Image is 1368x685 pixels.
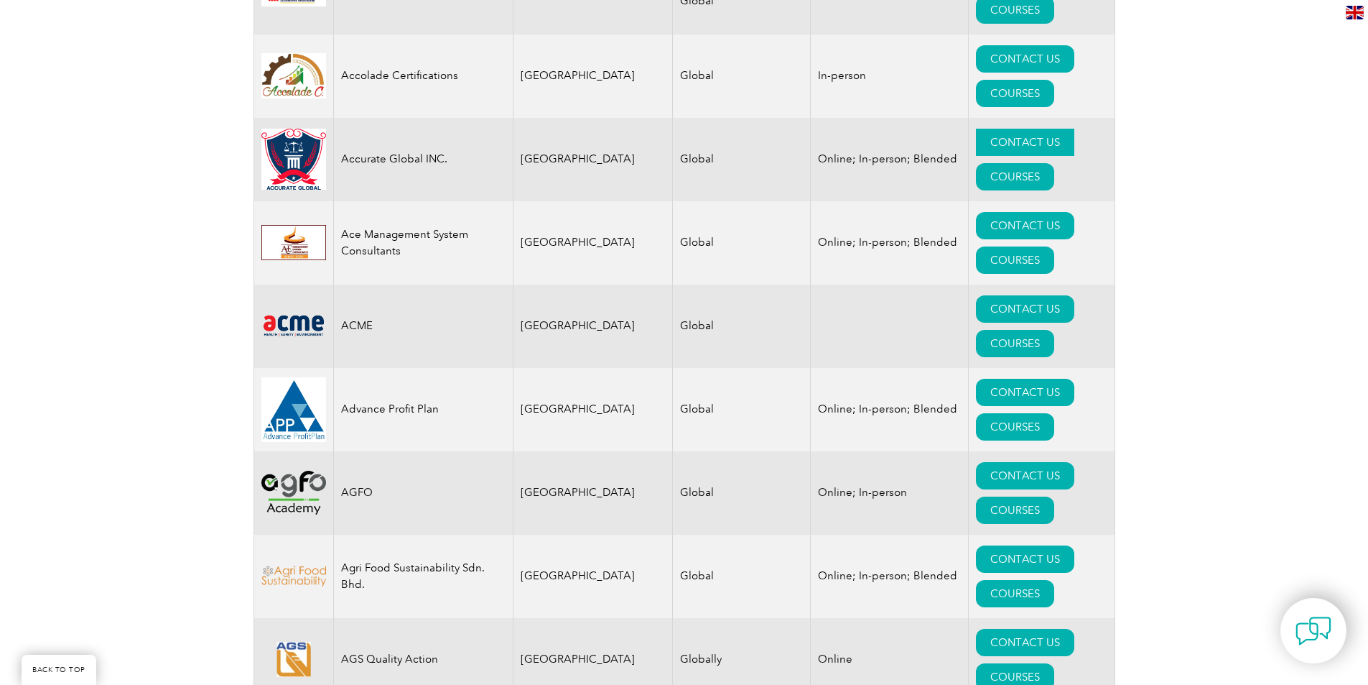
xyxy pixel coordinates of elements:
[673,368,811,451] td: Global
[673,285,811,368] td: Global
[513,368,673,451] td: [GEOGRAPHIC_DATA]
[261,642,326,677] img: e8128bb3-5a91-eb11-b1ac-002248146a66-logo.png
[976,580,1054,607] a: COURSES
[261,377,326,442] img: cd2924ac-d9bc-ea11-a814-000d3a79823d-logo.jpg
[261,129,326,190] img: a034a1f6-3919-f011-998a-0022489685a1-logo.png
[811,118,969,201] td: Online; In-person; Blended
[1346,6,1364,19] img: en
[976,295,1074,323] a: CONTACT US
[1295,613,1331,649] img: contact-chat.png
[333,451,513,535] td: AGFO
[811,535,969,618] td: Online; In-person; Blended
[513,535,673,618] td: [GEOGRAPHIC_DATA]
[513,118,673,201] td: [GEOGRAPHIC_DATA]
[333,285,513,368] td: ACME
[513,451,673,535] td: [GEOGRAPHIC_DATA]
[333,35,513,118] td: Accolade Certifications
[261,566,326,587] img: f9836cf2-be2c-ed11-9db1-00224814fd52-logo.png
[976,129,1074,156] a: CONTACT US
[513,285,673,368] td: [GEOGRAPHIC_DATA]
[976,330,1054,357] a: COURSES
[811,451,969,535] td: Online; In-person
[976,413,1054,441] a: COURSES
[22,655,96,685] a: BACK TO TOP
[673,535,811,618] td: Global
[261,471,326,514] img: 2d900779-188b-ea11-a811-000d3ae11abd-logo.png
[261,225,326,260] img: 306afd3c-0a77-ee11-8179-000d3ae1ac14-logo.jpg
[261,313,326,339] img: 0f03f964-e57c-ec11-8d20-002248158ec2-logo.png
[811,368,969,451] td: Online; In-person; Blended
[976,546,1074,573] a: CONTACT US
[673,201,811,285] td: Global
[333,368,513,451] td: Advance Profit Plan
[976,80,1054,107] a: COURSES
[976,497,1054,524] a: COURSES
[976,247,1054,274] a: COURSES
[976,212,1074,239] a: CONTACT US
[811,201,969,285] td: Online; In-person; Blended
[513,35,673,118] td: [GEOGRAPHIC_DATA]
[673,118,811,201] td: Global
[976,45,1074,73] a: CONTACT US
[673,451,811,535] td: Global
[333,535,513,618] td: Agri Food Sustainability Sdn. Bhd.
[333,201,513,285] td: Ace Management System Consultants
[811,35,969,118] td: In-person
[976,379,1074,406] a: CONTACT US
[513,201,673,285] td: [GEOGRAPHIC_DATA]
[976,462,1074,489] a: CONTACT US
[333,118,513,201] td: Accurate Global INC.
[261,53,326,98] img: 1a94dd1a-69dd-eb11-bacb-002248159486-logo.jpg
[976,629,1074,656] a: CONTACT US
[976,163,1054,190] a: COURSES
[673,35,811,118] td: Global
